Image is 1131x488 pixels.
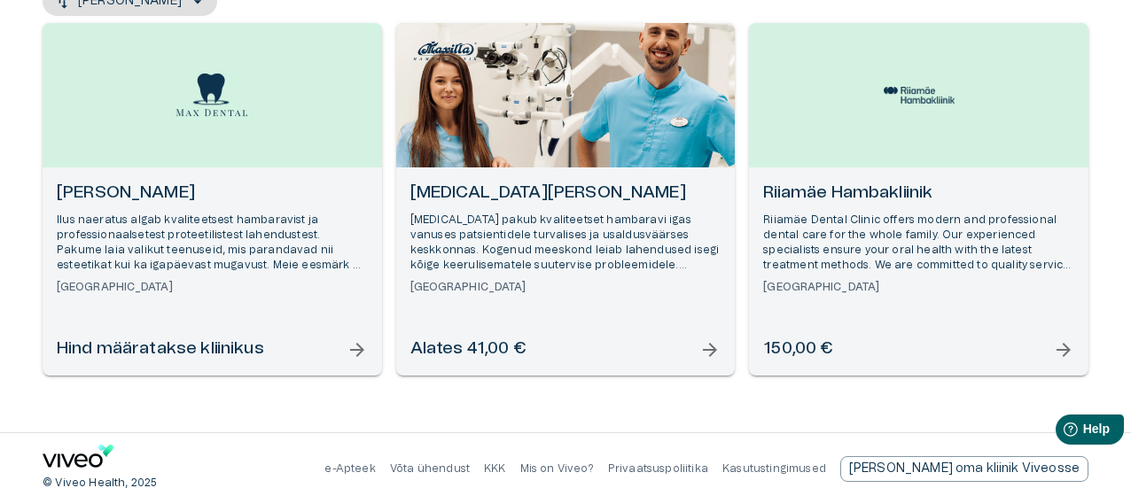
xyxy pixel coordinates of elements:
a: Open selected supplier available booking dates [749,23,1088,376]
p: Riiamäe Dental Clinic offers modern and professional dental care for the whole family. Our experi... [763,213,1074,274]
h6: Hind määratakse kliinikus [57,337,264,361]
p: [PERSON_NAME] oma kliinik Viveosse [849,460,1080,478]
h6: [GEOGRAPHIC_DATA] [57,280,368,295]
p: [MEDICAL_DATA] pakub kvaliteetset hambaravi igas vanuses patsientidele turvalises ja usaldusväärs... [410,213,721,274]
a: Send email to partnership request to viveo [840,456,1088,482]
h6: Alates 41,00 € [410,337,526,361]
img: Maxilla Hambakliinik logo [409,36,480,65]
h6: [GEOGRAPHIC_DATA] [410,280,721,295]
span: arrow_forward [347,339,368,360]
a: Navigate to home page [43,445,113,474]
h6: 150,00 € [763,337,832,361]
h6: [PERSON_NAME] [57,182,368,205]
iframe: Help widget launcher [993,407,1131,457]
a: KKK [484,463,506,474]
h6: [MEDICAL_DATA][PERSON_NAME] [410,182,721,205]
span: arrow_forward [699,339,721,360]
a: Kasutustingimused [722,463,826,474]
img: Max Dental logo [176,74,247,117]
a: Open selected supplier available booking dates [43,23,382,376]
span: arrow_forward [1053,339,1074,360]
a: Privaatsuspoliitika [608,463,708,474]
p: Mis on Viveo? [520,461,594,476]
p: Ilus naeratus algab kvaliteetsest hambaravist ja professionaalsetest proteetilistest lahendustest... [57,213,368,274]
h6: Riiamäe Hambakliinik [763,182,1074,205]
a: e-Apteek [324,463,375,474]
div: [PERSON_NAME] oma kliinik Viveosse [840,456,1088,482]
a: Open selected supplier available booking dates [396,23,736,376]
p: Võta ühendust [390,461,470,476]
img: Riiamäe Hambakliinik logo [884,87,955,103]
h6: [GEOGRAPHIC_DATA] [763,280,1074,295]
